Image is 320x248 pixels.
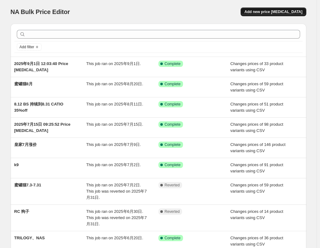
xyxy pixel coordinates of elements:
[165,61,181,66] span: Complete
[14,61,68,72] span: 2025年9月1日 12:03:40 Price [MEDICAL_DATA]
[230,122,283,133] span: Changes prices of 98 product variants using CSV
[230,61,283,72] span: Changes prices of 33 product variants using CSV
[14,102,64,113] span: 8.12 BS 持续到8.31 CATIO 35%off
[165,162,181,167] span: Complete
[165,236,181,241] span: Complete
[165,102,181,107] span: Complete
[20,44,34,49] span: Add filter
[86,142,141,147] span: This job ran on 2025年7月9日.
[165,209,180,214] span: Reverted
[17,43,42,51] button: Add filter
[165,142,181,147] span: Complete
[165,82,181,87] span: Complete
[165,183,180,188] span: Reverted
[86,162,141,167] span: This job ran on 2025年7月2日.
[230,236,283,246] span: Changes prices of 36 product variants using CSV
[86,61,141,66] span: This job ran on 2025年9月1日.
[14,82,33,86] span: 蜜罐猫8月
[230,162,283,173] span: Changes prices of 91 product variants using CSV
[86,209,147,226] span: This job ran on 2025年6月30日. This job was reverted on 2025年7月31日.
[244,9,302,14] span: Add new price [MEDICAL_DATA]
[14,122,71,133] span: 2025年7月15日 09:25:52 Price [MEDICAL_DATA]
[230,183,283,194] span: Changes prices of 59 product variants using CSV
[230,142,285,153] span: Changes prices of 146 product variants using CSV
[165,122,181,127] span: Complete
[14,236,45,240] span: TRILOGY、NAS
[14,209,29,214] span: RC 狗子
[86,183,147,200] span: This job ran on 2025年7月2日. This job was reverted on 2025年7月31日.
[86,236,143,240] span: This job ran on 2025年6月20日.
[86,122,143,127] span: This job ran on 2025年7月15日.
[14,162,19,167] span: k9
[14,142,37,147] span: 皇家7月涨价
[11,8,70,15] span: NA Bulk Price Editor
[230,82,283,92] span: Changes prices of 59 product variants using CSV
[86,102,143,106] span: This job ran on 2025年8月11日.
[230,102,283,113] span: Changes prices of 51 product variants using CSV
[86,82,143,86] span: This job ran on 2025年8月20日.
[230,209,283,220] span: Changes prices of 14 product variants using CSV
[241,7,306,16] button: Add new price [MEDICAL_DATA]
[14,183,41,187] span: 蜜罐猫7.3-7.31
